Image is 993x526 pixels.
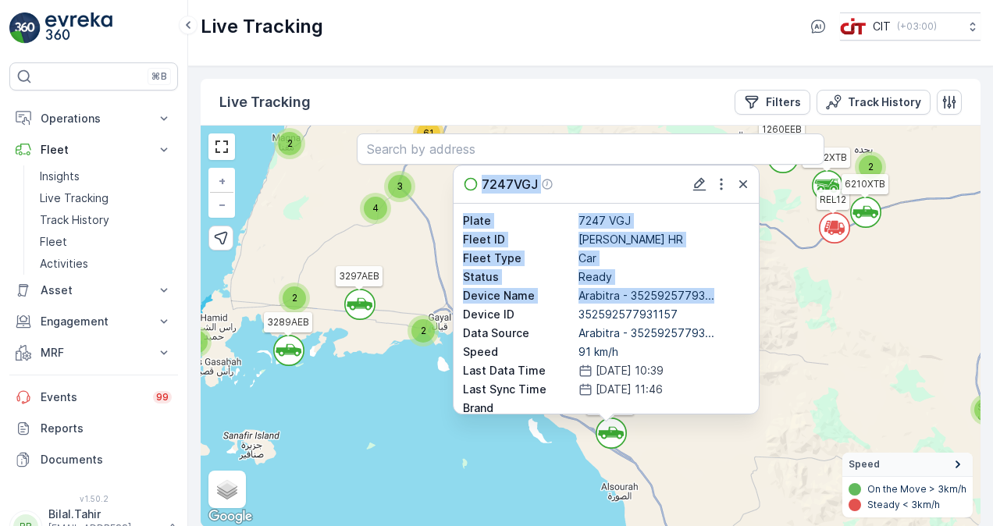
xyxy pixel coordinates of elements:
a: Reports [9,413,178,444]
div: ` [344,289,365,312]
span: 2 [868,161,874,172]
p: Arabitra - 35259257793... [578,288,749,304]
span: 2 [287,137,293,149]
p: Live Tracking [201,14,323,39]
span: 2 [292,292,297,304]
p: [DATE] 11:46 [596,382,663,397]
p: [DATE] 10:39 [596,363,664,379]
span: 2 [421,325,426,336]
p: CIT [873,19,891,34]
span: v 1.50.2 [9,494,178,503]
div: ` [273,335,294,358]
button: Fleet [9,134,178,165]
div: 4 [360,193,391,224]
p: MRF [41,345,147,361]
a: View Fullscreen [210,135,233,158]
button: Asset [9,275,178,306]
div: ` [850,197,870,220]
a: Documents [9,444,178,475]
button: CIT(+03:00) [840,12,981,41]
button: Filters [735,90,810,115]
button: MRF [9,337,178,368]
svg: ` [344,289,375,320]
button: Engagement [9,306,178,337]
p: Engagement [41,314,147,329]
p: Last Sync Time [463,382,575,397]
div: 2 [855,151,886,183]
a: Live Tracking [34,187,178,209]
p: Track History [848,94,921,110]
p: Documents [41,452,172,467]
p: Car [578,251,749,266]
p: Events [41,389,144,405]
div: 3 [384,171,415,202]
img: cit-logo_pOk6rL0.png [840,18,867,35]
p: Bilal.Tahir [48,506,161,522]
svg: ` [850,197,881,228]
div: 2 [274,128,305,159]
img: logo [9,12,41,44]
a: Zoom Out [210,193,233,216]
div: ` [812,170,832,194]
p: Brand [463,400,575,416]
p: Plate [463,213,575,229]
p: 352592577931157 [578,307,749,322]
a: Track History [34,209,178,231]
p: Fleet Type [463,251,575,266]
img: logo_light-DOdMpM7g.png [45,12,112,44]
summary: Speed [842,453,973,477]
button: Track History [817,90,931,115]
p: On the Move > 3km/h [867,483,966,496]
p: Track History [40,212,109,228]
p: Fleet ID [463,232,575,247]
p: ⌘B [151,70,167,83]
span: − [219,197,226,211]
p: Arabitra - 35259257793... [578,325,749,341]
a: Activities [34,253,178,275]
p: Fleet [41,142,147,158]
a: Zoom In [210,169,233,193]
span: 4 [372,202,379,214]
p: Operations [41,111,147,126]
p: 7247VGJ [482,175,538,194]
p: Device ID [463,307,575,322]
span: Speed [849,458,880,471]
p: Activities [40,256,88,272]
div: ` [596,418,616,441]
span: + [219,174,226,187]
a: Insights [34,165,178,187]
a: Layers [210,472,244,506]
p: 7247 VGJ [578,213,749,229]
div: 2 [279,283,310,314]
p: Steady < 3km/h [867,499,940,511]
p: Asset [41,283,147,298]
button: Operations [9,103,178,134]
p: ( +03:00 ) [897,20,937,33]
p: Reports [41,421,172,436]
div: 2 [408,315,439,347]
p: Speed [463,344,575,360]
span: 61 [423,127,434,139]
p: Status [463,269,575,285]
p: 99 [156,391,169,403]
p: Last Data Time [463,363,575,379]
p: [PERSON_NAME] HR [578,232,749,247]
svg: ` [812,170,843,201]
p: Live Tracking [40,190,109,206]
p: Ready [578,269,749,285]
p: Filters [766,94,801,110]
p: Fleet [40,234,67,250]
p: 91 km/h [578,344,749,360]
p: Insights [40,169,80,184]
input: Search by address [357,133,824,165]
svg: ` [273,335,304,366]
a: Events99 [9,382,178,413]
p: Device Name [463,288,575,304]
p: Live Tracking [219,91,311,113]
p: Data Source [463,325,575,341]
svg: ` [596,418,627,449]
span: 3 [397,180,403,192]
a: Fleet [34,231,178,253]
